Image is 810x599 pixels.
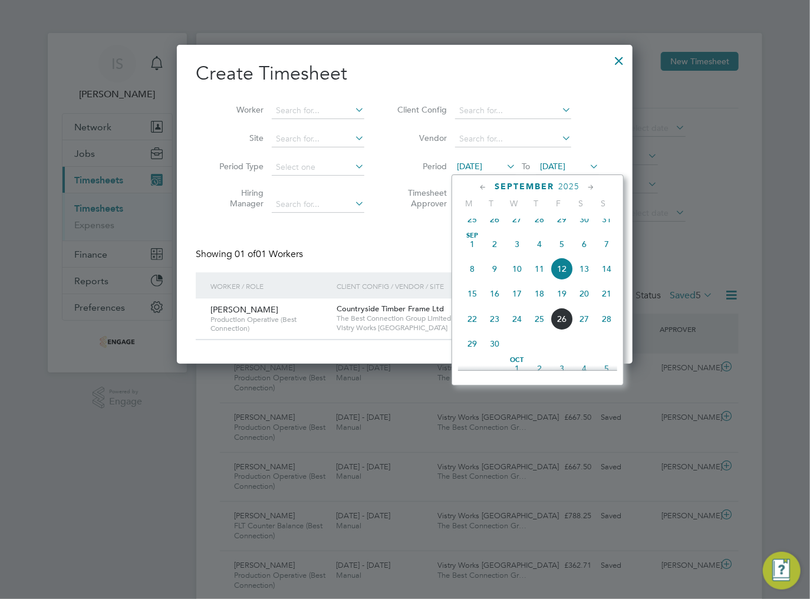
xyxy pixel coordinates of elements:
span: 14 [595,258,618,280]
label: Worker [210,104,264,115]
input: Search for... [272,103,364,119]
label: Period Type [210,161,264,172]
span: 1 [506,357,528,380]
span: 20 [573,282,595,305]
span: 9 [483,258,506,280]
span: 15 [461,282,483,305]
span: 26 [551,308,573,330]
label: Site [210,133,264,143]
span: 30 [573,208,595,231]
span: 1 [461,233,483,255]
div: Client Config / Vendor / Site [334,272,523,299]
input: Search for... [455,103,571,119]
span: 4 [573,357,595,380]
label: Timesheet Approver [394,187,447,209]
span: 6 [573,233,595,255]
span: 21 [595,282,618,305]
span: September [495,182,555,192]
span: 8 [461,258,483,280]
span: Vistry Works [GEOGRAPHIC_DATA] [337,323,520,333]
span: [DATE] [457,161,482,172]
span: 23 [483,308,506,330]
input: Select one [272,159,364,176]
span: 2025 [559,182,580,192]
span: 30 [483,333,506,355]
span: 3 [551,357,573,380]
span: 16 [483,282,506,305]
span: 17 [506,282,528,305]
span: 01 Workers [235,248,303,260]
span: 01 of [235,248,256,260]
span: 5 [551,233,573,255]
span: 29 [551,208,573,231]
button: Engage Resource Center [763,552,801,590]
span: 2 [528,357,551,380]
span: 12 [551,258,573,280]
label: Hiring Manager [210,187,264,209]
span: 10 [506,258,528,280]
span: S [570,198,592,209]
span: 28 [528,208,551,231]
span: [PERSON_NAME] [210,304,278,315]
h2: Create Timesheet [196,61,614,86]
span: Sep [461,233,483,239]
span: Production Operative (Best Connection) [210,315,328,333]
span: To [518,159,534,174]
span: 27 [506,208,528,231]
span: Oct [506,357,528,363]
label: Vendor [394,133,447,143]
span: 7 [595,233,618,255]
div: Showing [196,248,305,261]
span: 29 [461,333,483,355]
span: The Best Connection Group Limited [337,314,520,323]
span: 11 [528,258,551,280]
span: W [503,198,525,209]
span: [DATE] [540,161,565,172]
span: S [592,198,615,209]
span: 5 [595,357,618,380]
span: T [525,198,548,209]
span: 31 [595,208,618,231]
span: 13 [573,258,595,280]
input: Search for... [272,131,364,147]
span: 18 [528,282,551,305]
input: Search for... [272,196,364,213]
span: 24 [506,308,528,330]
span: Countryside Timber Frame Ltd [337,304,444,314]
div: Worker / Role [208,272,334,299]
span: 19 [551,282,573,305]
span: 27 [573,308,595,330]
input: Search for... [455,131,571,147]
span: 22 [461,308,483,330]
span: 3 [506,233,528,255]
span: F [548,198,570,209]
span: 2 [483,233,506,255]
span: M [458,198,480,209]
span: 4 [528,233,551,255]
span: 25 [461,208,483,231]
span: 25 [528,308,551,330]
label: Period [394,161,447,172]
span: T [480,198,503,209]
span: 26 [483,208,506,231]
label: Client Config [394,104,447,115]
span: 28 [595,308,618,330]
